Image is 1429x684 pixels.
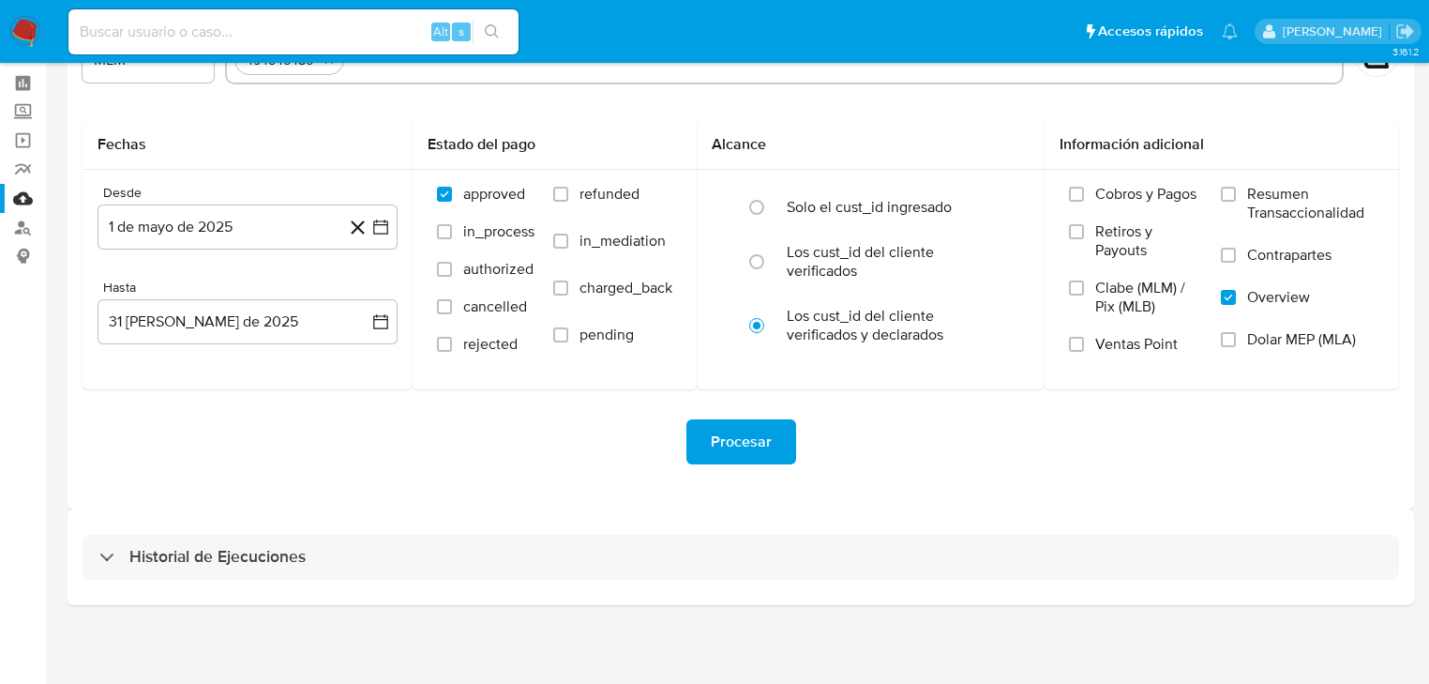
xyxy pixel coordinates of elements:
a: Salir [1395,22,1415,41]
input: Buscar usuario o caso... [68,20,519,44]
button: search-icon [473,19,511,45]
span: Accesos rápidos [1098,22,1203,41]
span: s [459,23,464,40]
span: Alt [433,23,448,40]
a: Notificaciones [1222,23,1238,39]
span: 3.161.2 [1392,44,1420,59]
p: erika.juarez@mercadolibre.com.mx [1283,23,1389,40]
